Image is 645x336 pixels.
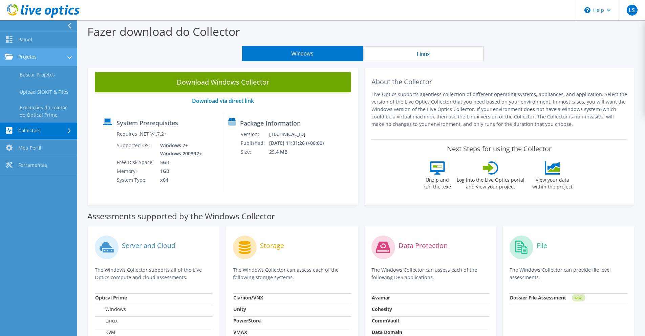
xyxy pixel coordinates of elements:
td: System Type: [116,176,155,184]
td: Supported OS: [116,141,155,158]
label: System Prerequisites [116,119,178,126]
p: The Windows Collector can assess each of the following DPS applications. [371,266,489,281]
label: Next Steps for using the Collector [447,145,552,153]
label: Log into the Live Optics portal and view your project [456,175,525,190]
strong: Cohesity [372,306,392,312]
strong: Data Domain [372,329,402,335]
strong: Clariion/VNX [233,294,263,301]
td: [TECHNICAL_ID] [269,130,332,139]
label: View your data within the project [528,175,577,190]
tspan: NEW! [575,296,582,300]
button: Windows [242,46,363,61]
label: Storage [260,242,284,249]
label: Fazer download do Collector [87,24,240,39]
a: Download Windows Collector [95,72,351,92]
label: File [537,242,547,249]
label: Data Protection [399,242,448,249]
label: Package Information [240,120,301,127]
label: Linux [95,317,117,324]
label: Server and Cloud [122,242,175,249]
a: Download via direct link [192,97,254,105]
td: Size: [240,148,269,156]
strong: CommVault [372,317,400,324]
label: Assessments supported by the Windows Collector [87,213,275,220]
span: LS [627,5,638,16]
td: 1GB [155,167,203,176]
label: Unzip and run the .exe [422,175,453,190]
strong: VMAX [233,329,247,335]
td: Memory: [116,167,155,176]
td: x64 [155,176,203,184]
strong: Dossier File Assessment [510,294,566,301]
label: KVM [95,329,115,336]
strong: PowerStore [233,317,261,324]
p: The Windows Collector can provide file level assessments. [510,266,627,281]
td: Version: [240,130,269,139]
label: Windows [95,306,126,313]
td: Free Disk Space: [116,158,155,167]
button: Linux [363,46,484,61]
td: Published: [240,139,269,148]
strong: Avamar [372,294,390,301]
strong: Unity [233,306,246,312]
p: The Windows Collector can assess each of the following storage systems. [233,266,351,281]
p: Live Optics supports agentless collection of different operating systems, appliances, and applica... [371,91,628,128]
svg: \n [584,7,590,13]
label: Requires .NET V4.7.2+ [117,131,167,137]
td: Windows 7+ Windows 2008R2+ [155,141,203,158]
strong: Optical Prime [95,294,127,301]
h2: About the Collector [371,78,628,86]
p: The Windows Collector supports all of the Live Optics compute and cloud assessments. [95,266,213,281]
td: 29.4 MB [269,148,332,156]
td: [DATE] 11:31:26 (+00:00) [269,139,332,148]
td: 5GB [155,158,203,167]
